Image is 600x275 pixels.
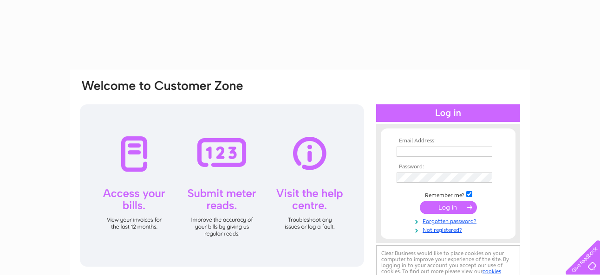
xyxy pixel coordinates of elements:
th: Email Address: [394,138,502,144]
input: Submit [420,201,477,214]
th: Password: [394,164,502,170]
td: Remember me? [394,190,502,199]
a: Not registered? [397,225,502,234]
a: Forgotten password? [397,216,502,225]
